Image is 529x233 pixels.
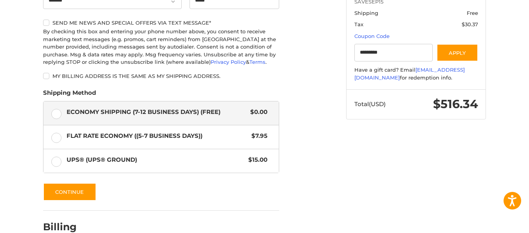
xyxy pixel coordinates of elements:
[43,73,279,79] label: My billing address is the same as my shipping address.
[43,221,89,233] h2: Billing
[354,33,390,39] a: Coupon Code
[354,44,433,61] input: Gift Certificate or Coupon Code
[67,132,248,141] span: Flat Rate Economy ((5-7 Business Days))
[437,44,478,61] button: Apply
[67,108,247,117] span: Economy Shipping (7-12 Business Days) (Free)
[462,21,478,27] span: $30.37
[67,155,245,164] span: UPS® (UPS® Ground)
[249,59,265,65] a: Terms
[244,155,267,164] span: $15.00
[211,59,246,65] a: Privacy Policy
[43,183,96,201] button: Continue
[246,108,267,117] span: $0.00
[43,89,96,101] legend: Shipping Method
[467,10,478,16] span: Free
[43,28,279,66] div: By checking this box and entering your phone number above, you consent to receive marketing text ...
[354,67,465,81] a: [EMAIL_ADDRESS][DOMAIN_NAME]
[43,20,279,26] label: Send me news and special offers via text message*
[354,21,363,27] span: Tax
[354,66,478,81] div: Have a gift card? Email for redemption info.
[354,100,386,108] span: Total (USD)
[354,10,378,16] span: Shipping
[247,132,267,141] span: $7.95
[433,97,478,111] span: $516.34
